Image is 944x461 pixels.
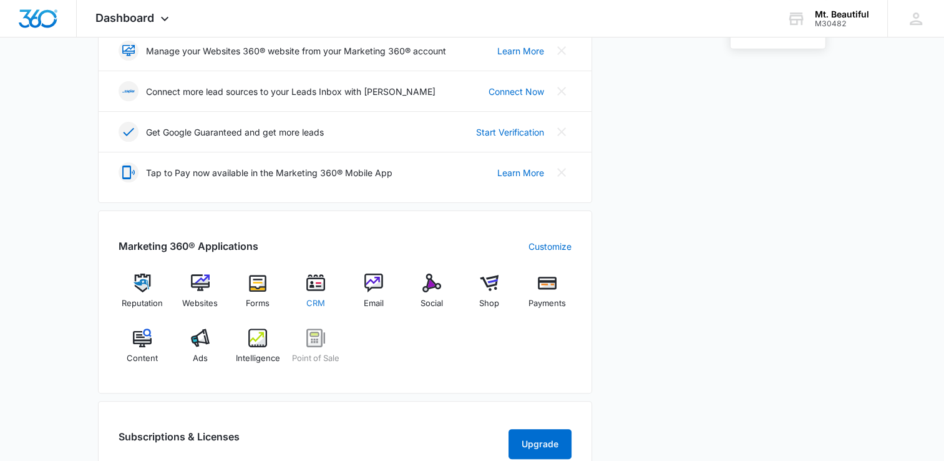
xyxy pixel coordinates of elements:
a: CRM [292,274,340,319]
button: Websites [731,20,825,39]
span: Ads [193,352,208,365]
p: Manage your Websites 360® website from your Marketing 360® account [146,44,446,57]
span: Intelligence [236,352,280,365]
span: Reputation [122,297,163,310]
a: Customize [528,240,572,253]
a: Learn More [497,166,544,179]
a: Connect Now [489,85,544,98]
p: Get Google Guaranteed and get more leads [146,126,324,139]
span: Email [364,297,384,310]
a: Websites [176,274,224,319]
a: Learn More [497,44,544,57]
a: Email [350,274,398,319]
button: Close [552,41,572,61]
p: Connect more lead sources to your Leads Inbox with [PERSON_NAME] [146,85,436,98]
a: Intelligence [234,329,282,374]
a: Start Verification [476,126,544,139]
span: Websites [182,297,218,310]
h2: Subscriptions & Licenses [119,429,240,454]
div: account name [815,9,869,19]
button: Close [552,162,572,182]
span: Forms [246,297,270,310]
a: Ads [176,329,224,374]
a: Reputation [119,274,167,319]
a: Forms [234,274,282,319]
span: Shop [479,297,499,310]
span: Social [421,297,443,310]
button: Upgrade [508,429,572,459]
a: Payments [523,274,572,319]
a: Shop [465,274,513,319]
h2: Marketing 360® Applications [119,239,258,254]
button: Close [552,122,572,142]
div: account id [815,19,869,28]
span: CRM [306,297,325,310]
button: Close [552,81,572,101]
a: Content [119,329,167,374]
a: Point of Sale [292,329,340,374]
span: Payments [528,297,566,310]
span: Point of Sale [292,352,339,365]
span: Content [127,352,158,365]
span: Dashboard [95,11,154,24]
a: Social [407,274,455,319]
p: Tap to Pay now available in the Marketing 360® Mobile App [146,166,392,179]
